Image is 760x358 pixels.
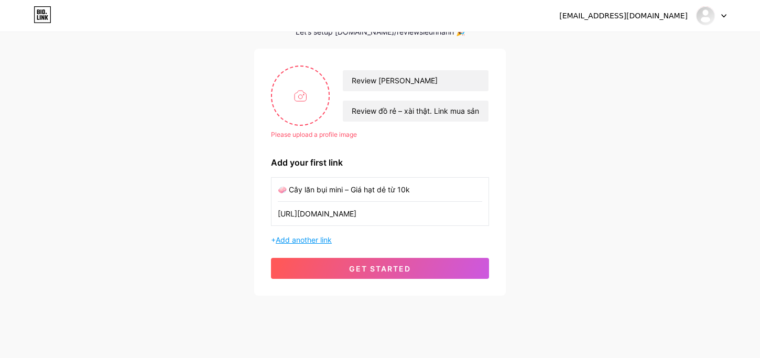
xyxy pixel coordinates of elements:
[254,28,506,36] div: Let’s setup [DOMAIN_NAME]/reviewsieunhanh 🎉
[349,264,411,273] span: get started
[271,234,489,245] div: +
[278,178,482,201] input: Link name (My Instagram)
[271,130,489,139] div: Please upload a profile image
[343,101,488,122] input: bio
[271,156,489,169] div: Add your first link
[696,6,715,26] img: reviewsieunhanh
[276,235,332,244] span: Add another link
[271,258,489,279] button: get started
[278,202,482,225] input: URL (https://instagram.com/yourname)
[343,70,488,91] input: Your name
[559,10,688,21] div: [EMAIL_ADDRESS][DOMAIN_NAME]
